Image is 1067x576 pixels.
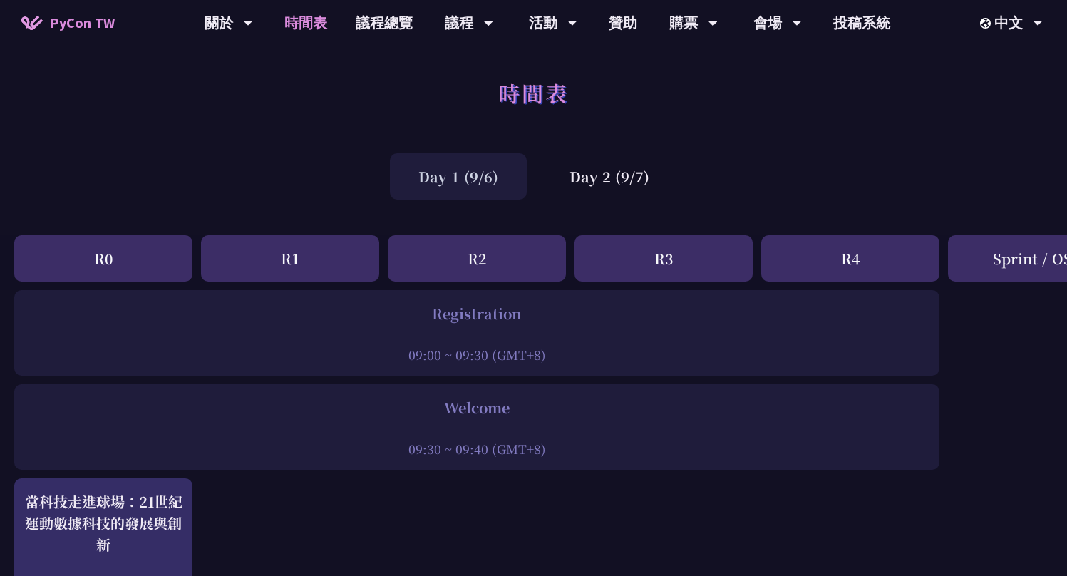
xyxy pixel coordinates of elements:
div: Day 2 (9/7) [541,153,678,200]
div: Day 1 (9/6) [390,153,527,200]
span: PyCon TW [50,12,115,34]
div: Welcome [21,397,932,418]
div: 當科技走進球場：21世紀運動數據科技的發展與創新 [21,491,185,555]
img: Home icon of PyCon TW 2025 [21,16,43,30]
a: PyCon TW [7,5,129,41]
div: R2 [388,235,566,282]
div: R4 [761,235,939,282]
h1: 時間表 [498,71,569,114]
div: R0 [14,235,192,282]
div: R1 [201,235,379,282]
div: 09:00 ~ 09:30 (GMT+8) [21,346,932,364]
img: Locale Icon [980,18,994,29]
div: R3 [574,235,753,282]
div: 09:30 ~ 09:40 (GMT+8) [21,440,932,458]
div: Registration [21,303,932,324]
